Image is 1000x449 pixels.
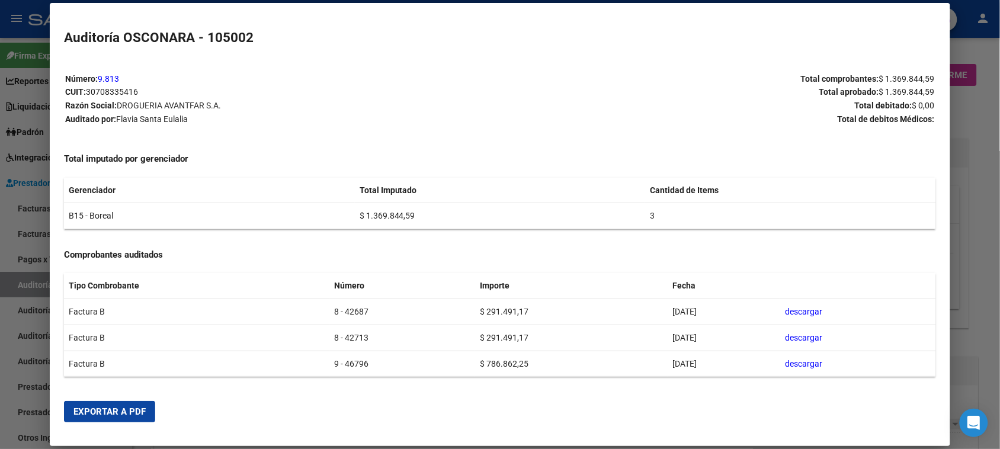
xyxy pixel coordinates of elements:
p: Total aprobado: [501,85,935,99]
th: Número [330,273,476,299]
td: 8 - 42713 [330,325,476,351]
span: $ 1.369.844,59 [879,74,935,84]
td: [DATE] [668,299,780,325]
td: Factura B [64,299,329,325]
span: DROGUERIA AVANTFAR S.A. [117,101,221,110]
p: Razón Social: [65,99,499,113]
th: Fecha [668,273,780,299]
p: Número: [65,72,499,86]
a: descargar [785,307,822,316]
p: Total de debitos Médicos: [501,113,935,126]
span: Exportar a PDF [73,406,146,417]
td: 9 - 46796 [330,351,476,377]
th: Importe [475,273,668,299]
th: Cantidad de Items [645,178,935,203]
td: Factura B [64,351,329,377]
td: B15 - Boreal [64,203,354,229]
span: 30708335416 [86,87,138,97]
td: $ 291.491,17 [475,325,668,351]
th: Tipo Combrobante [64,273,329,299]
td: $ 291.491,17 [475,299,668,325]
span: Flavia Santa Eulalia [116,114,188,124]
td: Factura B [64,325,329,351]
td: 8 - 42687 [330,299,476,325]
th: Total Imputado [355,178,645,203]
p: Total comprobantes: [501,72,935,86]
a: descargar [785,333,822,342]
span: $ 1.369.844,59 [879,87,935,97]
th: Gerenciador [64,178,354,203]
a: 9.813 [98,74,119,84]
td: 3 [645,203,935,229]
p: Auditado por: [65,113,499,126]
h4: Comprobantes auditados [64,248,935,262]
td: $ 786.862,25 [475,351,668,377]
p: Total debitado: [501,99,935,113]
h2: Auditoría OSCONARA - 105002 [64,28,935,48]
div: Open Intercom Messenger [960,409,988,437]
td: $ 1.369.844,59 [355,203,645,229]
span: $ 0,00 [912,101,935,110]
a: descargar [785,359,822,368]
button: Exportar a PDF [64,401,155,422]
td: [DATE] [668,351,780,377]
h4: Total imputado por gerenciador [64,152,935,166]
p: CUIT: [65,85,499,99]
td: [DATE] [668,325,780,351]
